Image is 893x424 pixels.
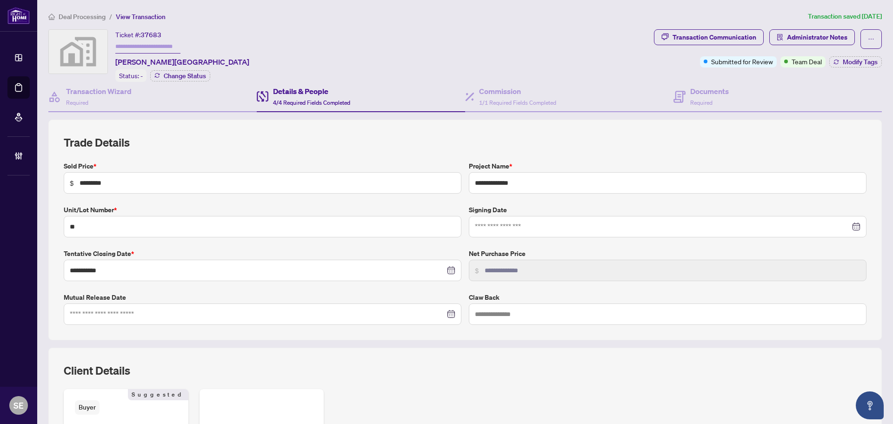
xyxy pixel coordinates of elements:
[808,11,882,22] article: Transaction saved [DATE]
[64,363,130,378] h2: Client Details
[469,249,866,259] label: Net Purchase Price
[769,29,855,45] button: Administrator Notes
[115,56,249,67] span: [PERSON_NAME][GEOGRAPHIC_DATA]
[479,99,556,106] span: 1/1 Required Fields Completed
[856,391,884,419] button: Open asap
[59,13,106,21] span: Deal Processing
[829,56,882,67] button: Modify Tags
[64,249,461,259] label: Tentative Closing Date
[140,72,143,80] span: -
[843,59,878,65] span: Modify Tags
[690,86,729,97] h4: Documents
[115,29,161,40] div: Ticket #:
[140,31,161,39] span: 37683
[479,86,556,97] h4: Commission
[64,205,461,215] label: Unit/Lot Number
[777,34,783,40] span: solution
[469,205,866,215] label: Signing Date
[64,135,866,150] h2: Trade Details
[64,161,461,171] label: Sold Price
[792,56,822,67] span: Team Deal
[690,99,713,106] span: Required
[673,30,756,45] div: Transaction Communication
[469,161,866,171] label: Project Name
[116,13,166,21] span: View Transaction
[469,292,866,303] label: Claw Back
[7,7,30,24] img: logo
[64,292,461,303] label: Mutual Release Date
[48,13,55,20] span: home
[115,69,147,82] div: Status:
[49,30,107,74] img: svg%3e
[868,36,874,42] span: ellipsis
[75,400,100,415] span: Buyer
[13,399,24,412] span: SE
[273,86,350,97] h4: Details & People
[70,178,74,188] span: $
[109,11,112,22] li: /
[66,86,132,97] h4: Transaction Wizard
[164,73,206,79] span: Change Status
[66,99,88,106] span: Required
[654,29,764,45] button: Transaction Communication
[128,389,188,400] span: Suggested
[787,30,847,45] span: Administrator Notes
[711,56,773,67] span: Submitted for Review
[475,265,479,276] span: $
[150,70,210,81] button: Change Status
[273,99,350,106] span: 4/4 Required Fields Completed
